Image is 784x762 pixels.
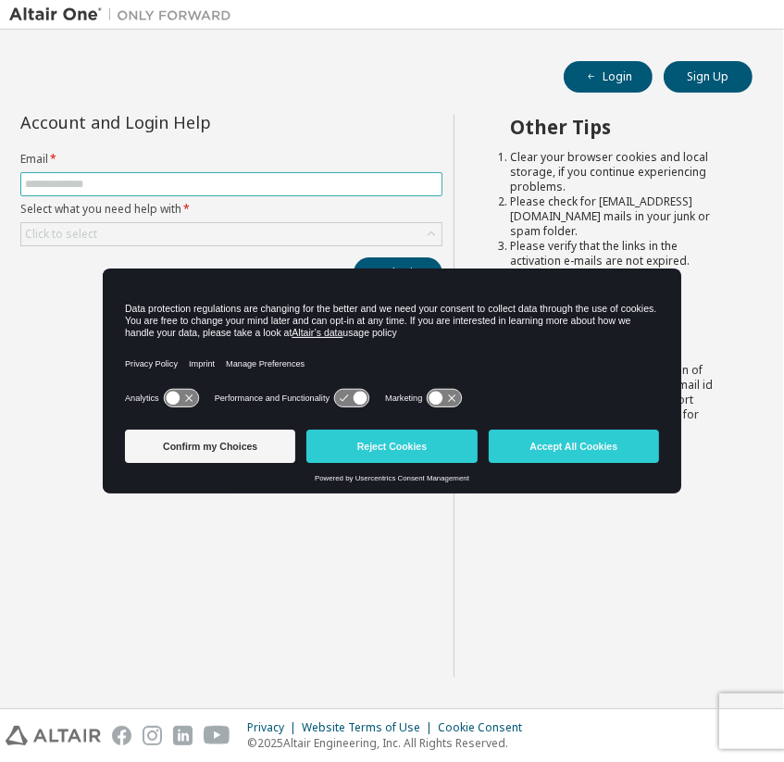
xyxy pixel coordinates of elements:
p: © 2025 Altair Engineering, Inc. All Rights Reserved. [247,735,533,751]
h2: Other Tips [510,115,719,139]
li: Clear your browser cookies and local storage, if you continue experiencing problems. [510,150,719,194]
div: Website Terms of Use [302,720,438,735]
div: Privacy [247,720,302,735]
div: Account and Login Help [20,115,358,130]
img: linkedin.svg [173,726,193,745]
div: Click to select [25,227,97,242]
div: Cookie Consent [438,720,533,735]
img: instagram.svg [143,726,162,745]
img: Altair One [9,6,241,24]
li: Please check for [EMAIL_ADDRESS][DOMAIN_NAME] mails in your junk or spam folder. [510,194,719,239]
img: altair_logo.svg [6,726,101,745]
button: Login [564,61,653,93]
label: Email [20,152,442,167]
div: Click to select [21,223,442,245]
img: youtube.svg [204,726,230,745]
label: Select what you need help with [20,202,442,217]
button: Sign Up [664,61,753,93]
li: Please verify that the links in the activation e-mails are not expired. [510,239,719,269]
img: facebook.svg [112,726,131,745]
button: Submit [354,257,442,289]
